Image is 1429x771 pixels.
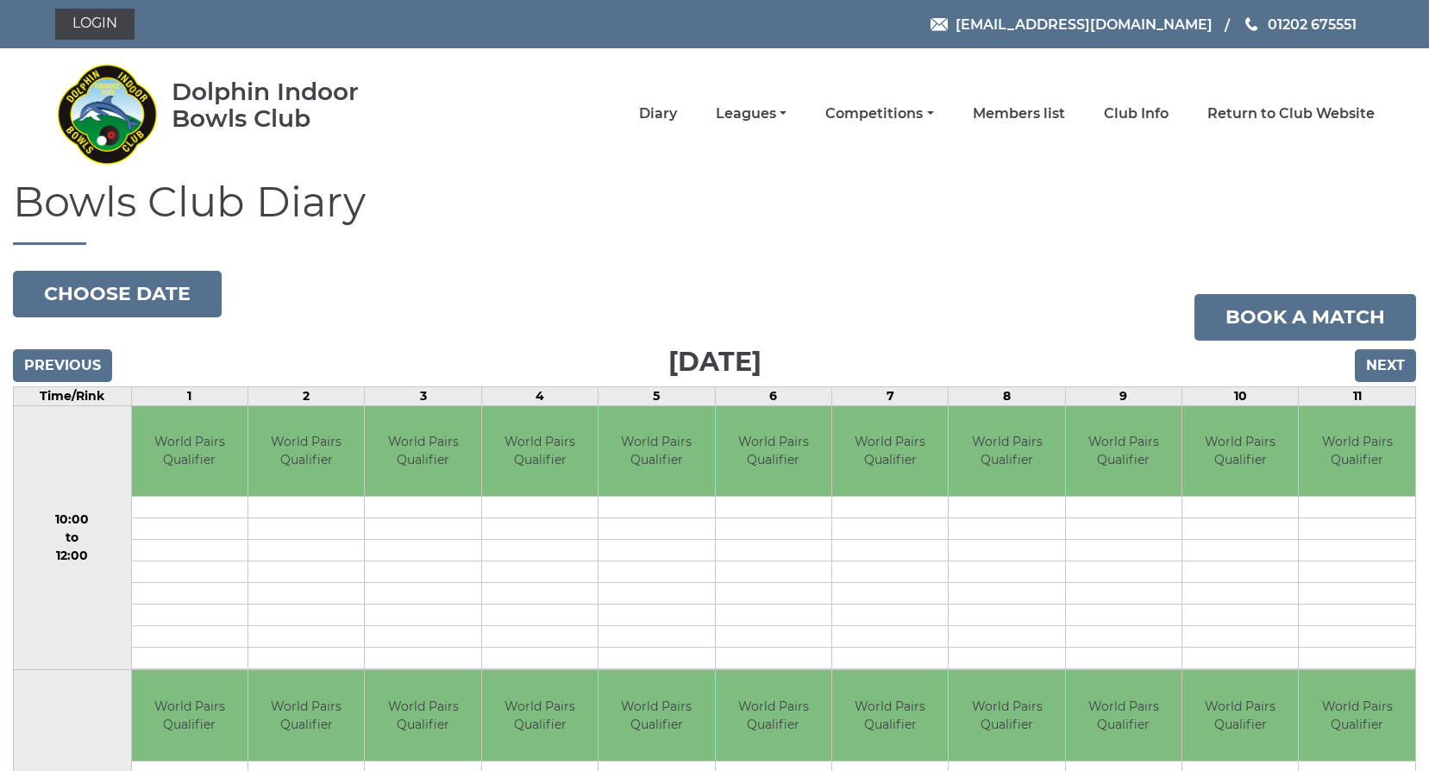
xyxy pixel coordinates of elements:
[1066,670,1181,761] td: World Pairs Qualifier
[832,670,948,761] td: World Pairs Qualifier
[931,14,1213,35] a: Email [EMAIL_ADDRESS][DOMAIN_NAME]
[832,406,948,497] td: World Pairs Qualifier
[931,18,948,31] img: Email
[599,670,714,761] td: World Pairs Qualifier
[13,349,112,382] input: Previous
[1066,406,1181,497] td: World Pairs Qualifier
[481,386,598,405] td: 4
[1299,386,1416,405] td: 11
[715,386,831,405] td: 6
[949,670,1064,761] td: World Pairs Qualifier
[639,104,677,123] a: Diary
[248,386,365,405] td: 2
[132,406,248,497] td: World Pairs Qualifier
[172,78,414,132] div: Dolphin Indoor Bowls Club
[1104,104,1169,123] a: Club Info
[716,406,831,497] td: World Pairs Qualifier
[14,405,132,670] td: 10:00 to 12:00
[55,9,135,40] a: Login
[13,179,1416,245] h1: Bowls Club Diary
[973,104,1065,123] a: Members list
[13,271,222,317] button: Choose date
[1182,386,1299,405] td: 10
[482,670,598,761] td: World Pairs Qualifier
[248,406,364,497] td: World Pairs Qualifier
[1194,294,1416,341] a: Book a match
[482,406,598,497] td: World Pairs Qualifier
[1299,406,1415,497] td: World Pairs Qualifier
[716,104,787,123] a: Leagues
[1207,104,1375,123] a: Return to Club Website
[1243,14,1357,35] a: Phone us 01202 675551
[365,670,480,761] td: World Pairs Qualifier
[1245,17,1257,31] img: Phone us
[248,670,364,761] td: World Pairs Qualifier
[14,386,132,405] td: Time/Rink
[131,386,248,405] td: 1
[825,104,933,123] a: Competitions
[1182,406,1298,497] td: World Pairs Qualifier
[949,406,1064,497] td: World Pairs Qualifier
[1355,349,1416,382] input: Next
[1182,670,1298,761] td: World Pairs Qualifier
[1299,670,1415,761] td: World Pairs Qualifier
[599,406,714,497] td: World Pairs Qualifier
[831,386,948,405] td: 7
[956,16,1213,32] span: [EMAIL_ADDRESS][DOMAIN_NAME]
[55,53,159,174] img: Dolphin Indoor Bowls Club
[1065,386,1181,405] td: 9
[599,386,715,405] td: 5
[1268,16,1357,32] span: 01202 675551
[716,670,831,761] td: World Pairs Qualifier
[365,406,480,497] td: World Pairs Qualifier
[949,386,1065,405] td: 8
[132,670,248,761] td: World Pairs Qualifier
[365,386,481,405] td: 3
